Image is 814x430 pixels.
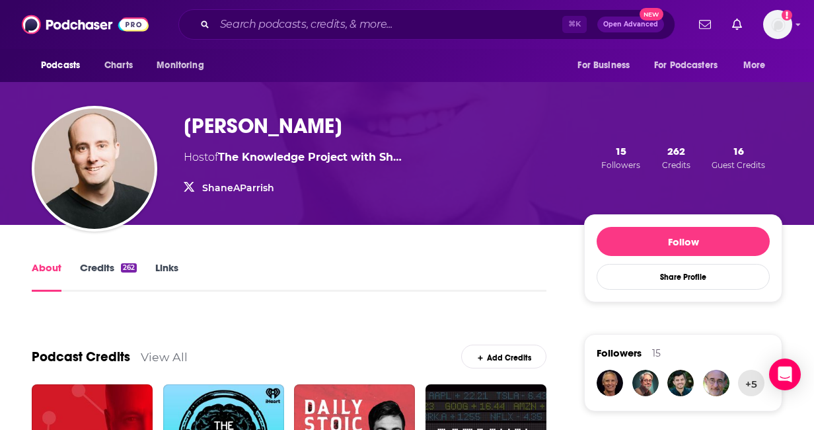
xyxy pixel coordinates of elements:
[727,13,747,36] a: Show notifications dropdown
[32,349,130,365] a: Podcast Credits
[157,56,203,75] span: Monitoring
[667,370,694,396] img: harryduran
[654,56,718,75] span: For Podcasters
[597,17,664,32] button: Open AdvancedNew
[662,160,690,170] span: Credits
[763,10,792,39] img: User Profile
[615,145,626,157] span: 15
[34,108,155,229] img: Shane Parrish
[658,144,694,171] button: 262Credits
[640,8,663,21] span: New
[208,151,402,163] span: of
[667,145,685,157] span: 262
[712,160,765,170] span: Guest Credits
[141,350,188,364] a: View All
[743,56,766,75] span: More
[202,182,274,194] a: ShaneAParrish
[646,53,737,78] button: open menu
[32,53,97,78] button: open menu
[763,10,792,39] span: Logged in as sophiak
[632,370,659,396] img: JamesHipkin
[734,53,782,78] button: open menu
[703,370,729,396] img: JBiethan
[577,56,630,75] span: For Business
[601,160,640,170] span: Followers
[184,113,342,139] h1: [PERSON_NAME]
[597,227,770,256] button: Follow
[597,264,770,290] button: Share Profile
[763,10,792,39] button: Show profile menu
[597,370,623,396] img: dougstandley
[603,21,658,28] span: Open Advanced
[80,261,137,292] a: Credits262
[733,145,744,157] span: 16
[218,151,402,163] a: The Knowledge Project with Shane Parrish
[708,144,769,171] button: 16Guest Credits
[155,261,178,292] a: Links
[104,56,133,75] span: Charts
[22,12,149,37] img: Podchaser - Follow, Share and Rate Podcasts
[597,347,642,359] span: Followers
[147,53,221,78] button: open menu
[562,16,587,33] span: ⌘ K
[32,261,61,292] a: About
[215,14,562,35] input: Search podcasts, credits, & more...
[652,347,661,359] div: 15
[694,13,716,36] a: Show notifications dropdown
[738,370,764,396] button: +5
[41,56,80,75] span: Podcasts
[568,53,646,78] button: open menu
[769,359,801,390] div: Open Intercom Messenger
[461,345,546,368] a: Add Credits
[178,9,675,40] div: Search podcasts, credits, & more...
[782,10,792,21] svg: Add a profile image
[597,144,644,171] button: 15Followers
[96,53,141,78] a: Charts
[184,151,208,163] span: Host
[121,263,137,273] div: 262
